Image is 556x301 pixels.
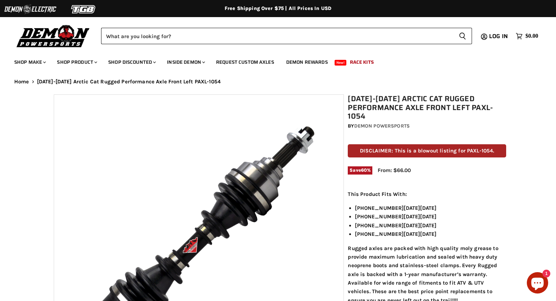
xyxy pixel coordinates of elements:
a: Demon Powersports [354,123,410,129]
a: Home [14,79,29,85]
a: Log in [486,33,512,40]
span: [DATE]-[DATE] Arctic Cat Rugged Performance Axle Front Left PAXL-1054 [37,79,221,85]
h1: [DATE]-[DATE] Arctic Cat Rugged Performance Axle Front Left PAXL-1054 [348,94,506,121]
a: Demon Rewards [281,55,333,69]
a: Shop Product [52,55,101,69]
img: Demon Powersports [14,23,92,48]
span: $0.00 [525,33,538,40]
p: This Product Fits With: [348,190,506,198]
img: TGB Logo 2 [57,2,110,16]
span: New! [335,60,347,66]
a: Inside Demon [162,55,209,69]
span: From: $66.00 [378,167,411,173]
a: Race Kits [345,55,379,69]
li: [PHONE_NUMBER][DATE][DATE] [355,230,506,238]
li: [PHONE_NUMBER][DATE][DATE] [355,212,506,221]
a: Shop Make [9,55,50,69]
div: by [348,122,506,130]
span: Log in [489,32,508,41]
img: Demon Electric Logo 2 [4,2,57,16]
a: $0.00 [512,31,542,41]
span: Save % [348,166,372,174]
li: [PHONE_NUMBER][DATE][DATE] [355,204,506,212]
input: Search [101,28,453,44]
span: 60 [361,167,367,173]
inbox-online-store-chat: Shopify online store chat [525,272,550,295]
form: Product [101,28,472,44]
a: Request Custom Axles [211,55,279,69]
a: Shop Discounted [103,55,160,69]
li: [PHONE_NUMBER][DATE][DATE] [355,221,506,230]
ul: Main menu [9,52,536,69]
p: DISCLAIMER: This is a blowout listing for PAXL-1054. [348,144,506,157]
button: Search [453,28,472,44]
